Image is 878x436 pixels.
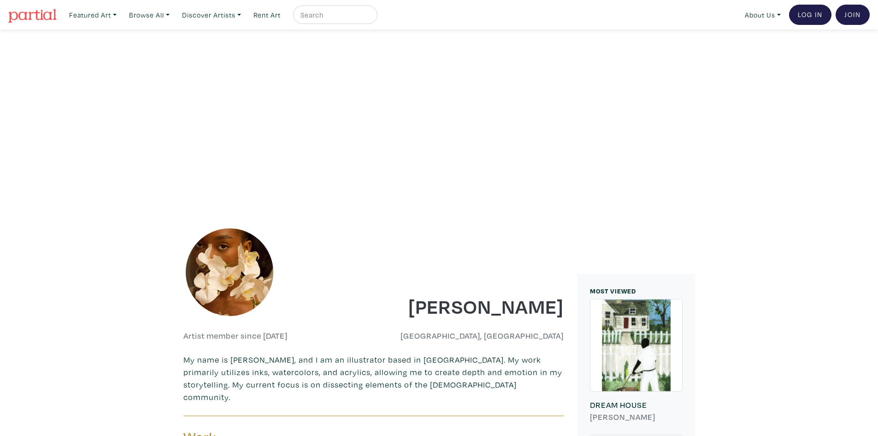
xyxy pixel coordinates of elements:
[836,5,870,25] a: Join
[590,400,683,410] h6: DREAM HOUSE
[183,353,564,403] p: My name is [PERSON_NAME], and I am an illustrator based in [GEOGRAPHIC_DATA]. My work primarily u...
[183,331,288,341] h6: Artist member since [DATE]
[178,6,245,24] a: Discover Artists
[249,6,285,24] a: Rent Art
[590,412,683,422] h6: [PERSON_NAME]
[789,5,831,25] a: Log In
[300,9,369,21] input: Search
[380,293,564,318] h1: [PERSON_NAME]
[125,6,174,24] a: Browse All
[380,331,564,341] h6: [GEOGRAPHIC_DATA], [GEOGRAPHIC_DATA]
[590,299,683,435] a: DREAM HOUSE [PERSON_NAME]
[65,6,121,24] a: Featured Art
[183,226,276,318] img: phpThumb.php
[590,287,636,295] small: MOST VIEWED
[741,6,785,24] a: About Us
